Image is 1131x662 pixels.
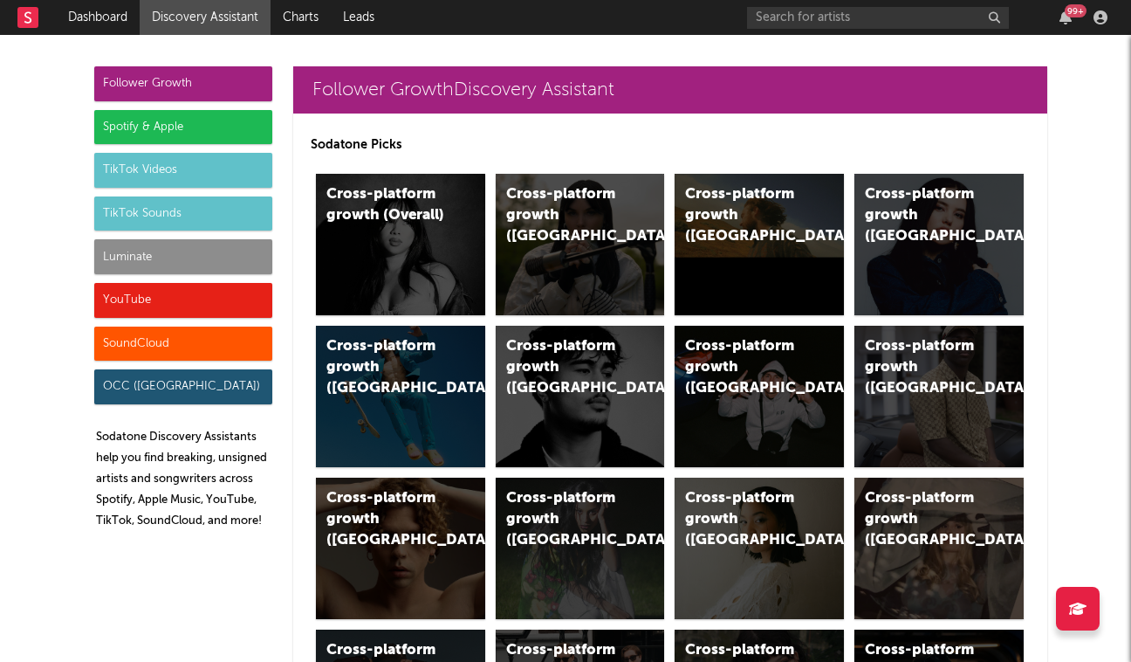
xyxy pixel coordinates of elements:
[326,336,445,399] div: Cross-platform growth ([GEOGRAPHIC_DATA])
[675,478,844,619] a: Cross-platform growth ([GEOGRAPHIC_DATA])
[854,174,1024,315] a: Cross-platform growth ([GEOGRAPHIC_DATA])
[496,174,665,315] a: Cross-platform growth ([GEOGRAPHIC_DATA])
[506,184,625,247] div: Cross-platform growth ([GEOGRAPHIC_DATA])
[316,174,485,315] a: Cross-platform growth (Overall)
[326,184,445,226] div: Cross-platform growth (Overall)
[685,184,804,247] div: Cross-platform growth ([GEOGRAPHIC_DATA])
[496,478,665,619] a: Cross-platform growth ([GEOGRAPHIC_DATA])
[1059,10,1072,24] button: 99+
[94,197,272,231] div: TikTok Sounds
[496,326,665,467] a: Cross-platform growth ([GEOGRAPHIC_DATA])
[94,283,272,318] div: YouTube
[865,336,984,399] div: Cross-platform growth ([GEOGRAPHIC_DATA])
[675,326,844,467] a: Cross-platform growth ([GEOGRAPHIC_DATA]/GSA)
[94,153,272,188] div: TikTok Videos
[326,488,445,551] div: Cross-platform growth ([GEOGRAPHIC_DATA])
[316,478,485,619] a: Cross-platform growth ([GEOGRAPHIC_DATA])
[94,110,272,145] div: Spotify & Apple
[94,369,272,404] div: OCC ([GEOGRAPHIC_DATA])
[685,336,804,399] div: Cross-platform growth ([GEOGRAPHIC_DATA]/GSA)
[316,326,485,467] a: Cross-platform growth ([GEOGRAPHIC_DATA])
[506,488,625,551] div: Cross-platform growth ([GEOGRAPHIC_DATA])
[293,66,1047,114] a: Follower GrowthDiscovery Assistant
[96,427,272,532] p: Sodatone Discovery Assistants help you find breaking, unsigned artists and songwriters across Spo...
[854,326,1024,467] a: Cross-platform growth ([GEOGRAPHIC_DATA])
[865,488,984,551] div: Cross-platform growth ([GEOGRAPHIC_DATA])
[94,239,272,274] div: Luminate
[675,174,844,315] a: Cross-platform growth ([GEOGRAPHIC_DATA])
[1065,4,1086,17] div: 99 +
[685,488,804,551] div: Cross-platform growth ([GEOGRAPHIC_DATA])
[865,184,984,247] div: Cross-platform growth ([GEOGRAPHIC_DATA])
[747,7,1009,29] input: Search for artists
[94,327,272,362] div: SoundCloud
[506,336,625,399] div: Cross-platform growth ([GEOGRAPHIC_DATA])
[854,478,1024,619] a: Cross-platform growth ([GEOGRAPHIC_DATA])
[311,134,1030,155] p: Sodatone Picks
[94,66,272,101] div: Follower Growth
